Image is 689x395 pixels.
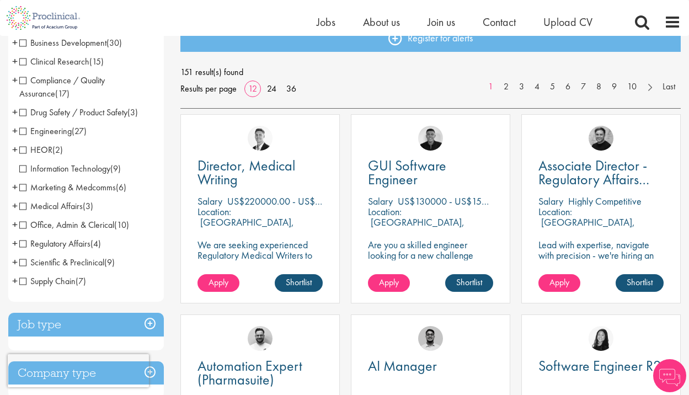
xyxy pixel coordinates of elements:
a: Automation Expert (Pharmasuite) [197,359,323,387]
a: Associate Director - Regulatory Affairs Consultant [538,159,664,186]
a: Apply [197,274,239,292]
p: We are seeking experienced Regulatory Medical Writers to join our client, a dynamic and growing b... [197,239,323,281]
span: (2) [52,144,63,156]
span: Salary [368,195,393,207]
span: Drug Safety / Product Safety [19,106,138,118]
span: Salary [538,195,563,207]
span: (7) [76,275,86,287]
a: 2 [498,81,514,93]
span: Regulatory Affairs [19,238,90,249]
span: (27) [72,125,87,137]
span: (15) [89,56,104,67]
a: GUI Software Engineer [368,159,493,186]
a: 24 [263,83,280,94]
span: Location: [368,205,402,218]
span: Salary [197,195,222,207]
span: (4) [90,238,101,249]
a: Jobs [317,15,335,29]
span: (30) [106,37,122,49]
span: Marketing & Medcomms [19,182,116,193]
a: 1 [483,81,499,93]
p: US$130000 - US$150000 per annum [398,195,546,207]
span: Marketing & Medcomms [19,182,126,193]
a: Timothy Deschamps [418,326,443,351]
span: AI Manager [368,356,437,375]
span: Business Development [19,37,122,49]
img: Emile De Beer [248,326,273,351]
span: Business Development [19,37,106,49]
p: Lead with expertise, navigate with precision - we're hiring an Associate Director to shape regula... [538,239,664,302]
span: + [12,179,18,195]
span: + [12,273,18,289]
a: 5 [544,81,560,93]
span: Engineering [19,125,72,137]
a: Apply [368,274,410,292]
span: Engineering [19,125,87,137]
span: Location: [538,205,572,218]
a: Shortlist [616,274,664,292]
span: Medical Affairs [19,200,93,212]
span: Apply [379,276,399,288]
p: [GEOGRAPHIC_DATA], [GEOGRAPHIC_DATA] [368,216,464,239]
a: 9 [606,81,622,93]
p: US$220000.00 - US$250000.00 per annum + Highly Competitive Salary [227,195,512,207]
a: 3 [514,81,530,93]
span: Clinical Research [19,56,104,67]
a: Director, Medical Writing [197,159,323,186]
span: HEOR [19,144,63,156]
a: Join us [428,15,455,29]
span: (17) [55,88,70,99]
a: 6 [560,81,576,93]
a: Shortlist [445,274,493,292]
span: Apply [209,276,228,288]
a: Last [657,81,681,93]
span: + [12,104,18,120]
span: Regulatory Affairs [19,238,101,249]
span: + [12,72,18,88]
img: Christian Andersen [418,126,443,151]
span: Medical Affairs [19,200,83,212]
span: Information Technology [19,163,121,174]
a: Contact [483,15,516,29]
a: Shortlist [275,274,323,292]
span: Scientific & Preclinical [19,257,115,268]
span: (9) [110,163,121,174]
a: Upload CV [543,15,592,29]
span: Director, Medical Writing [197,156,295,189]
span: Compliance / Quality Assurance [19,74,105,99]
span: + [12,53,18,70]
span: Drug Safety / Product Safety [19,106,127,118]
a: Software Engineer R2 [538,359,664,373]
img: George Watson [248,126,273,151]
span: Apply [549,276,569,288]
h3: Job type [8,313,164,337]
span: Information Technology [19,163,110,174]
span: (9) [104,257,115,268]
span: + [12,122,18,139]
span: 151 result(s) found [180,64,681,81]
p: Highly Competitive [568,195,642,207]
span: Clinical Research [19,56,89,67]
span: HEOR [19,144,52,156]
span: Automation Expert (Pharmasuite) [197,356,302,389]
span: Scientific & Preclinical [19,257,104,268]
a: 7 [575,81,591,93]
span: + [12,197,18,214]
a: 10 [622,81,642,93]
span: Software Engineer R2 [538,356,661,375]
iframe: reCAPTCHA [8,354,149,387]
span: Supply Chain [19,275,86,287]
p: [GEOGRAPHIC_DATA], [GEOGRAPHIC_DATA] [197,216,294,239]
p: Are you a skilled engineer looking for a new challenge where you can shape the future of healthca... [368,239,493,292]
span: (6) [116,182,126,193]
span: Office, Admin & Clerical [19,219,114,231]
a: About us [363,15,400,29]
span: Location: [197,205,231,218]
span: Associate Director - Regulatory Affairs Consultant [538,156,649,202]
